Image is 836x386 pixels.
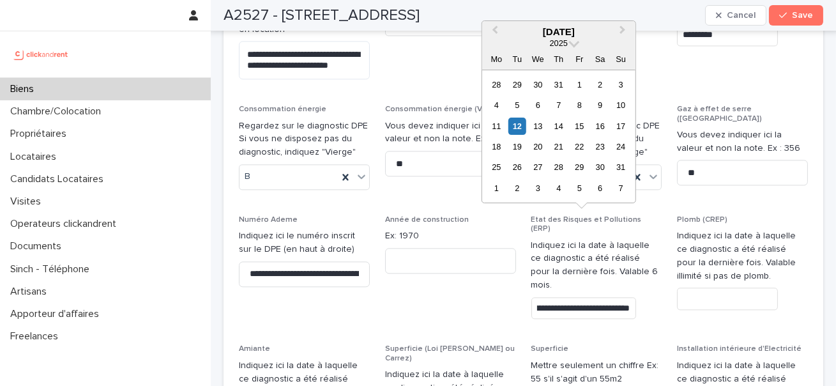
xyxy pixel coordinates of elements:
span: Consommation énergie (Valeur) [385,105,503,113]
div: Choose Tuesday, 5 August 2025 [508,96,526,114]
div: Choose Thursday, 7 August 2025 [550,96,567,114]
p: Candidats Locataires [5,173,114,185]
div: Choose Tuesday, 19 August 2025 [508,138,526,155]
div: Choose Friday, 5 September 2025 [571,180,588,197]
div: Choose Friday, 8 August 2025 [571,96,588,114]
div: Choose Tuesday, 26 August 2025 [508,159,526,176]
div: Fr [571,50,588,68]
div: Choose Monday, 4 August 2025 [488,96,505,114]
p: Visites [5,196,51,208]
div: Choose Wednesday, 6 August 2025 [529,96,547,114]
p: Biens [5,83,44,95]
p: Indiquez ici la date à laquelle ce diagnostic a été réalisé pour la dernière fois. Valable illimi... [677,229,808,282]
div: Choose Monday, 11 August 2025 [488,118,505,135]
span: Etat des Risques et Pollutions (ERP) [531,216,642,233]
div: Th [550,50,567,68]
span: Cancel [727,11,756,20]
span: B [245,170,250,183]
h2: A2527 - [STREET_ADDRESS] [224,6,420,25]
div: Choose Saturday, 9 August 2025 [591,96,609,114]
div: Choose Sunday, 24 August 2025 [612,138,630,155]
div: Choose Sunday, 17 August 2025 [612,118,630,135]
div: Choose Wednesday, 30 July 2025 [529,76,547,93]
div: Choose Monday, 18 August 2025 [488,138,505,155]
span: Numéro Ademe [239,216,298,224]
div: Tu [508,50,526,68]
div: Choose Sunday, 3 August 2025 [612,76,630,93]
div: Sa [591,50,609,68]
div: Choose Friday, 1 August 2025 [571,76,588,93]
p: Ex: 1970 [385,229,516,243]
span: Gaz à effet de serre ([GEOGRAPHIC_DATA]) [677,105,762,122]
div: Choose Friday, 29 August 2025 [571,159,588,176]
p: Indiquez ici la date à laquelle ce diagnostic a été réalisé pour la dernière fois. Valable 6 mois. [531,239,662,292]
div: Choose Thursday, 21 August 2025 [550,138,567,155]
div: Choose Saturday, 23 August 2025 [591,138,609,155]
div: Choose Saturday, 2 August 2025 [591,76,609,93]
div: Choose Sunday, 10 August 2025 [612,96,630,114]
span: Année de construction [385,216,469,224]
div: Choose Sunday, 31 August 2025 [612,159,630,176]
p: Operateurs clickandrent [5,218,126,230]
div: Choose Sunday, 7 September 2025 [612,180,630,197]
div: month 2025-08 [486,74,631,199]
div: Su [612,50,630,68]
button: Save [769,5,823,26]
div: Choose Friday, 15 August 2025 [571,118,588,135]
p: Vous devez indiquer ici la valeur et non la note. Ex : 356 [677,128,808,155]
button: Next Month [614,22,634,43]
p: Regardez sur le diagnostic DPE Si vous ne disposez pas du diagnostic, indiquez "Vierge" [239,120,370,159]
div: Choose Thursday, 28 August 2025 [550,159,567,176]
div: Choose Tuesday, 2 September 2025 [508,180,526,197]
button: Cancel [705,5,766,26]
div: Choose Wednesday, 20 August 2025 [529,138,547,155]
div: [DATE] [482,26,635,38]
div: Choose Thursday, 31 July 2025 [550,76,567,93]
div: Choose Wednesday, 13 August 2025 [529,118,547,135]
div: Choose Thursday, 4 September 2025 [550,180,567,197]
span: 2025 [550,38,568,48]
span: Superficie (Loi [PERSON_NAME] ou Carrez) [385,345,515,362]
div: Choose Saturday, 16 August 2025 [591,118,609,135]
button: Previous Month [483,22,504,43]
div: Choose Saturday, 30 August 2025 [591,159,609,176]
span: Amiante [239,345,270,353]
p: Vous devez indiquer ici la valeur et non la note. Ex : 356 [385,120,516,146]
div: Mo [488,50,505,68]
p: Mettre seulement un chiffre Ex: 55 s'il s'agit d'un 55m2 [531,359,662,386]
p: Sinch - Téléphone [5,263,100,275]
div: Choose Tuesday, 12 August 2025 [508,118,526,135]
p: Chambre/Colocation [5,105,111,118]
p: Propriétaires [5,128,77,140]
div: Choose Wednesday, 3 September 2025 [529,180,547,197]
img: UCB0brd3T0yccxBKYDjQ [10,42,72,67]
div: Choose Tuesday, 29 July 2025 [508,76,526,93]
p: Artisans [5,286,57,298]
span: Installation intérieure d'Electricité [677,345,802,353]
p: Indiquez ici le numéro inscrit sur le DPE (en haut à droite) [239,229,370,256]
p: Apporteur d'affaires [5,308,109,320]
div: Choose Friday, 22 August 2025 [571,138,588,155]
span: Save [792,11,813,20]
div: Choose Monday, 25 August 2025 [488,159,505,176]
span: Plomb (CREP) [677,216,727,224]
div: Choose Saturday, 6 September 2025 [591,180,609,197]
span: Superficie [531,345,569,353]
div: Choose Wednesday, 27 August 2025 [529,159,547,176]
div: Choose Monday, 28 July 2025 [488,76,505,93]
p: Freelances [5,330,68,343]
div: Choose Monday, 1 September 2025 [488,180,505,197]
span: Consommation énergie [239,105,326,113]
p: Documents [5,240,72,252]
div: We [529,50,547,68]
p: Locataires [5,151,66,163]
div: Choose Thursday, 14 August 2025 [550,118,567,135]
